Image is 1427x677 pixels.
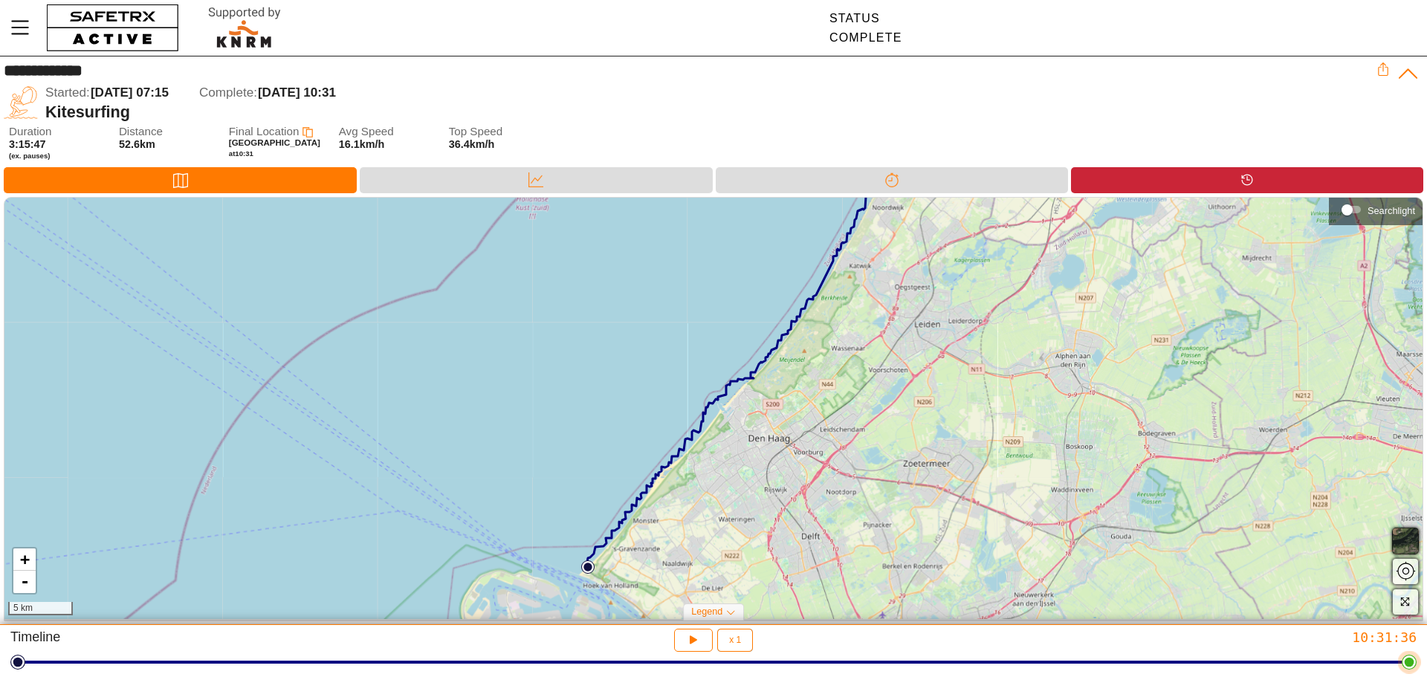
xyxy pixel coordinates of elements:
span: Duration [9,126,104,138]
span: Top Speed [449,126,544,138]
div: Searchlight [1368,205,1415,216]
div: Kitesurfing [45,103,1376,122]
div: Timeline [10,629,474,652]
img: RescueLogo.svg [191,4,298,52]
div: 10:31:36 [953,629,1417,646]
span: [DATE] 10:31 [258,85,336,100]
span: Avg Speed [339,126,434,138]
span: Legend [691,606,722,617]
span: 16.1km/h [339,138,385,150]
div: Status [829,12,902,25]
div: Complete [829,31,902,45]
span: Final Location [229,125,300,137]
span: Started: [45,85,90,100]
div: Timeline [1071,167,1423,193]
span: at 10:31 [229,149,253,158]
div: Map [4,167,357,193]
div: 5 km [8,602,73,615]
div: Searchlight [1336,198,1415,221]
span: 52.6km [119,138,155,150]
span: [GEOGRAPHIC_DATA] [229,138,320,147]
span: [DATE] 07:15 [91,85,169,100]
span: Complete: [199,85,257,100]
img: PathStart.svg [581,560,595,574]
button: x 1 [717,629,753,652]
img: KITE_SURFING.svg [4,85,38,120]
div: Data [360,167,712,193]
a: Zoom in [13,548,36,571]
span: x 1 [729,635,741,644]
span: 36.4km/h [449,138,495,150]
div: Splits [716,167,1068,193]
span: Distance [119,126,214,138]
span: (ex. pauses) [9,152,104,161]
span: 3:15:47 [9,138,46,150]
a: Zoom out [13,571,36,593]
